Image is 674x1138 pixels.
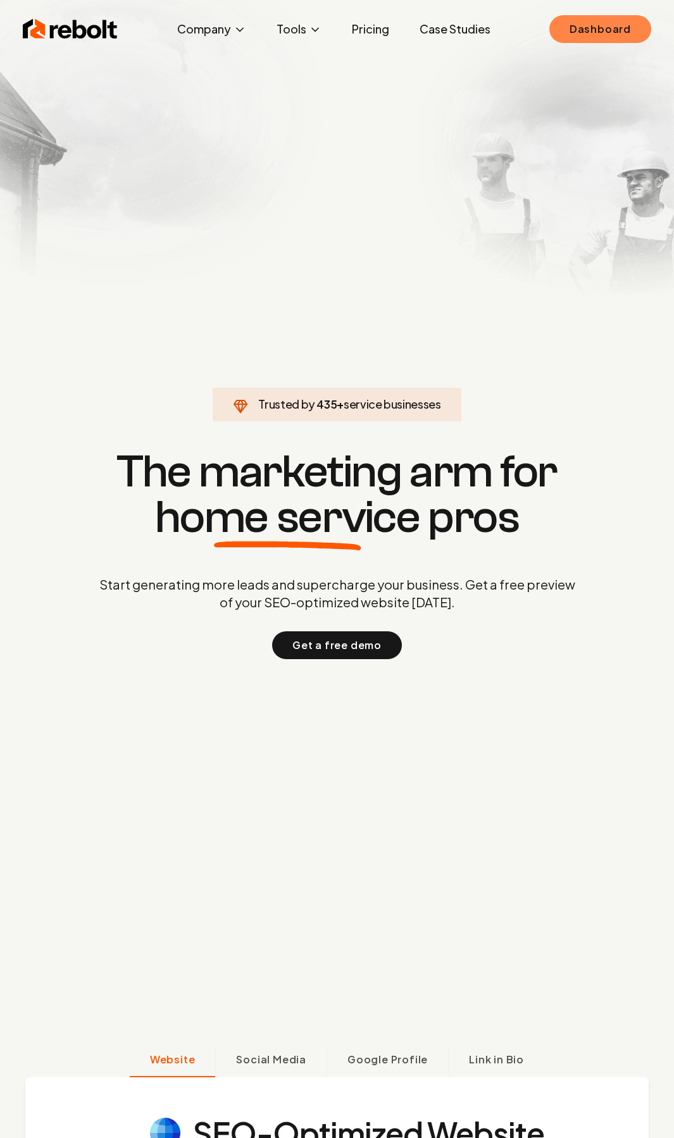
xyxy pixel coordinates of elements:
[448,1044,544,1077] button: Link in Bio
[327,1044,448,1077] button: Google Profile
[347,1052,428,1067] span: Google Profile
[236,1052,306,1067] span: Social Media
[130,1044,216,1077] button: Website
[97,576,578,611] p: Start generating more leads and supercharge your business. Get a free preview of your SEO-optimiz...
[342,16,399,42] a: Pricing
[266,16,332,42] button: Tools
[409,16,501,42] a: Case Studies
[549,15,651,43] a: Dashboard
[316,395,337,413] span: 435
[337,397,344,411] span: +
[23,16,118,42] img: Rebolt Logo
[215,1044,327,1077] button: Social Media
[150,1052,196,1067] span: Website
[469,1052,524,1067] span: Link in Bio
[167,16,256,42] button: Company
[34,449,641,540] h1: The marketing arm for pros
[155,495,420,540] span: home service
[258,397,315,411] span: Trusted by
[272,631,402,659] button: Get a free demo
[344,397,441,411] span: service businesses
